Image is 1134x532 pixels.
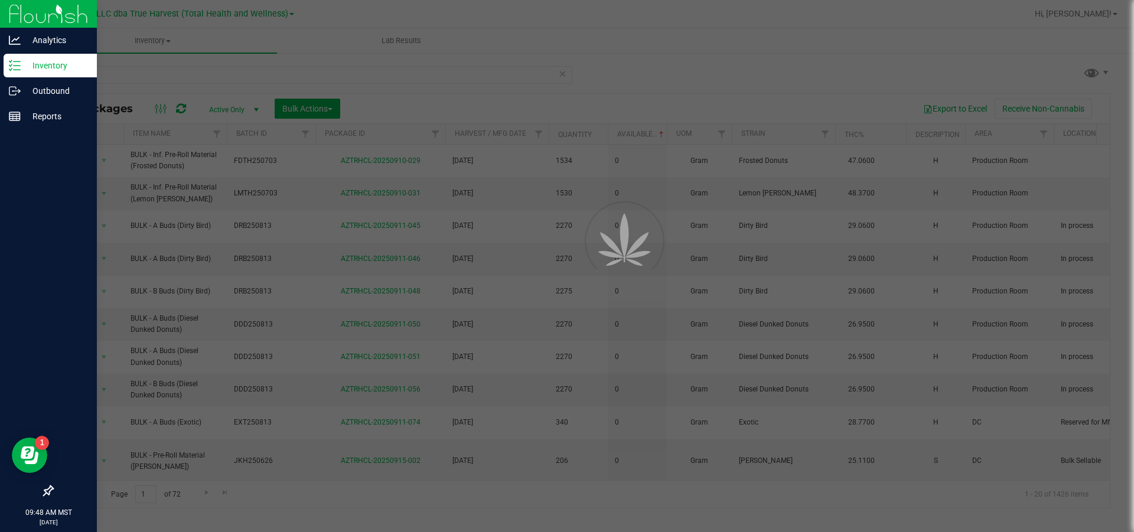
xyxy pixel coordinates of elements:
inline-svg: Inventory [9,60,21,71]
p: Reports [21,109,92,123]
inline-svg: Analytics [9,34,21,46]
p: [DATE] [5,518,92,527]
inline-svg: Reports [9,110,21,122]
iframe: Resource center unread badge [35,436,49,450]
p: Inventory [21,58,92,73]
p: Analytics [21,33,92,47]
iframe: Resource center [12,438,47,473]
inline-svg: Outbound [9,85,21,97]
p: 09:48 AM MST [5,507,92,518]
p: Outbound [21,84,92,98]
